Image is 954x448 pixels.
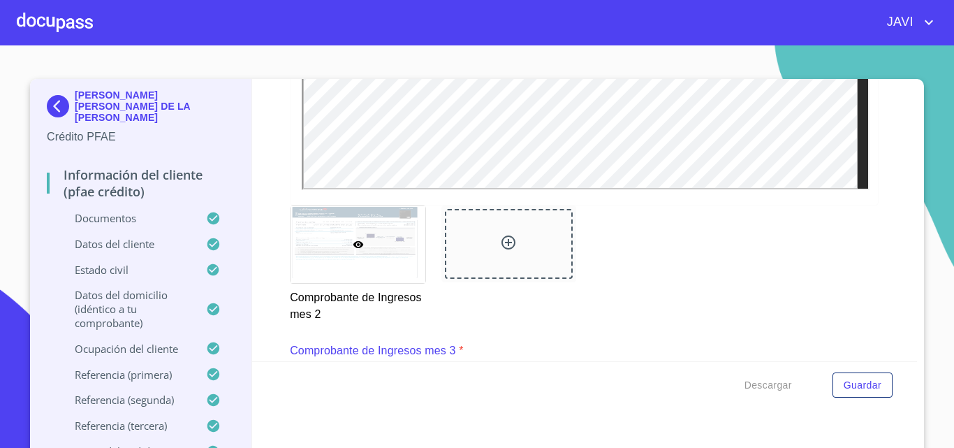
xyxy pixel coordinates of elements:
p: Documentos [47,211,206,225]
button: Guardar [832,373,893,398]
p: Comprobante de Ingresos mes 3 [290,342,455,359]
span: Descargar [744,377,792,394]
p: Referencia (tercera) [47,419,206,433]
p: Datos del cliente [47,237,206,251]
img: Docupass spot blue [47,95,75,117]
p: Ocupación del Cliente [47,342,206,356]
p: Información del cliente (PFAE crédito) [47,166,235,200]
p: Datos del domicilio (idéntico a tu comprobante) [47,288,206,330]
button: Descargar [739,373,798,398]
p: Estado Civil [47,263,206,277]
div: [PERSON_NAME] [PERSON_NAME] DE LA [PERSON_NAME] [47,89,235,129]
button: account of current user [876,11,937,34]
p: Comprobante de Ingresos mes 2 [290,284,425,323]
span: Guardar [844,377,881,394]
p: [PERSON_NAME] [PERSON_NAME] DE LA [PERSON_NAME] [75,89,235,123]
p: Referencia (segunda) [47,393,206,407]
p: Referencia (primera) [47,368,206,382]
span: JAVI [876,11,920,34]
p: Crédito PFAE [47,129,235,145]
